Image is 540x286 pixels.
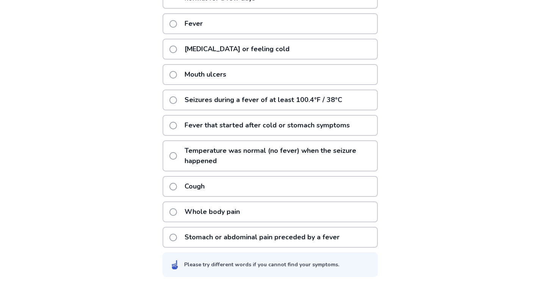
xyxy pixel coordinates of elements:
[180,202,244,222] p: Whole body pain
[184,261,339,269] div: Please try different words if you cannot find your symptoms.
[180,116,354,135] p: Fever that started after cold or stomach symptoms
[180,39,294,59] p: [MEDICAL_DATA] or feeling cold
[180,90,347,110] p: Seizures during a fever of at least 100.4°F / 38°C
[180,65,231,84] p: Mouth ulcers
[180,228,344,247] p: Stomach or abdominal pain preceded by a fever
[180,14,207,33] p: Fever
[180,177,209,196] p: Cough
[180,141,377,171] p: Temperature was normal (no fever) when the seizure happened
